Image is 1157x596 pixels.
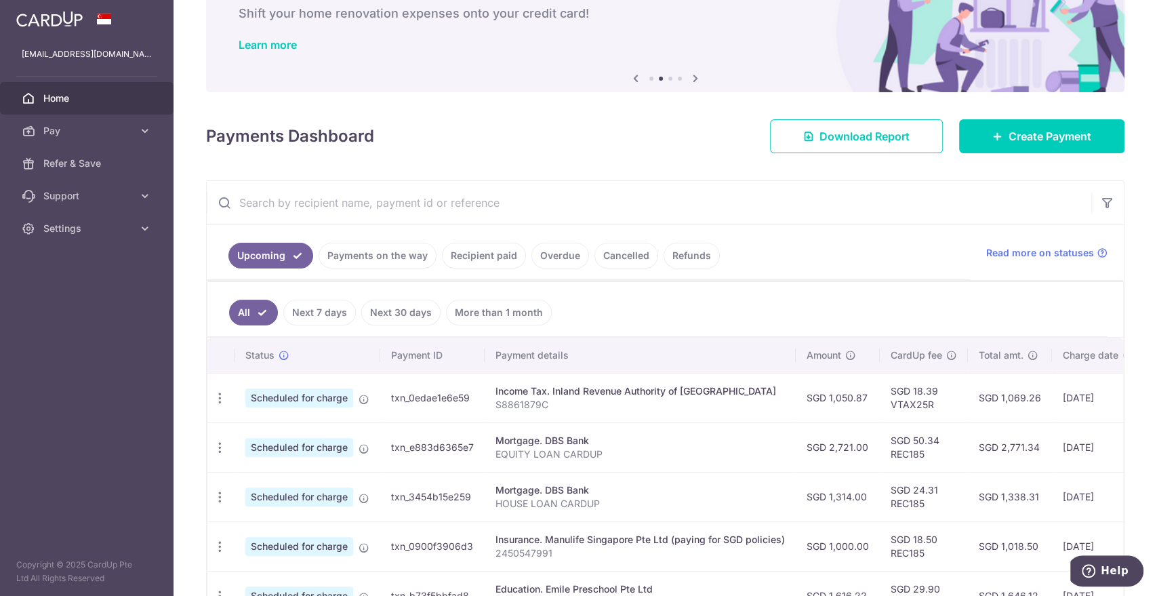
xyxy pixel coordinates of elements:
input: Search by recipient name, payment id or reference [207,181,1091,224]
span: Scheduled for charge [245,389,353,408]
p: 2450547991 [495,547,785,560]
a: Overdue [531,243,589,269]
span: Charge date [1063,349,1118,362]
td: txn_0900f3906d3 [380,521,485,571]
td: SGD 24.31 REC185 [880,472,968,521]
span: Home [43,92,133,105]
p: S8861879C [495,398,785,412]
span: Amount [807,349,841,362]
a: Read more on statuses [986,246,1108,260]
p: [EMAIL_ADDRESS][DOMAIN_NAME] [22,47,152,61]
div: Education. Emile Preschool Pte Ltd [495,582,785,596]
h4: Payments Dashboard [206,124,374,148]
span: Download Report [819,128,910,144]
td: txn_e883d6365e7 [380,422,485,472]
span: Settings [43,222,133,235]
span: CardUp fee [891,349,942,362]
img: CardUp [16,11,83,27]
p: EQUITY LOAN CARDUP [495,448,785,461]
div: Income Tax. Inland Revenue Authority of [GEOGRAPHIC_DATA] [495,384,785,398]
a: Create Payment [959,119,1124,153]
td: [DATE] [1052,373,1144,422]
span: Scheduled for charge [245,438,353,457]
td: SGD 1,069.26 [968,373,1052,422]
span: Refer & Save [43,157,133,170]
td: SGD 18.50 REC185 [880,521,968,571]
span: Scheduled for charge [245,488,353,506]
span: Read more on statuses [986,246,1094,260]
h6: Shift your home renovation expenses onto your credit card! [239,5,1092,22]
div: Mortgage. DBS Bank [495,434,785,448]
iframe: Opens a widget where you can find more information [1070,555,1143,589]
a: Cancelled [594,243,658,269]
a: More than 1 month [446,300,552,325]
td: [DATE] [1052,521,1144,571]
a: Download Report [770,119,943,153]
span: Create Payment [1009,128,1091,144]
td: SGD 1,338.31 [968,472,1052,521]
a: Recipient paid [442,243,526,269]
a: Next 30 days [361,300,441,325]
td: SGD 1,050.87 [796,373,880,422]
span: Total amt. [979,349,1023,362]
td: SGD 50.34 REC185 [880,422,968,472]
span: Status [245,349,275,362]
td: SGD 1,314.00 [796,472,880,521]
td: SGD 2,771.34 [968,422,1052,472]
span: Pay [43,124,133,138]
div: Insurance. Manulife Singapore Pte Ltd (paying for SGD policies) [495,533,785,547]
a: Payments on the way [319,243,437,269]
th: Payment ID [380,338,485,373]
div: Mortgage. DBS Bank [495,483,785,497]
td: SGD 1,000.00 [796,521,880,571]
span: Support [43,189,133,203]
td: SGD 18.39 VTAX25R [880,373,968,422]
a: Learn more [239,38,297,52]
th: Payment details [485,338,796,373]
td: [DATE] [1052,422,1144,472]
a: Refunds [664,243,720,269]
a: All [229,300,278,325]
span: Scheduled for charge [245,537,353,556]
td: txn_3454b15e259 [380,472,485,521]
td: SGD 2,721.00 [796,422,880,472]
a: Next 7 days [283,300,356,325]
td: txn_0edae1e6e59 [380,373,485,422]
p: HOUSE LOAN CARDUP [495,497,785,511]
td: SGD 1,018.50 [968,521,1052,571]
a: Upcoming [228,243,313,269]
td: [DATE] [1052,472,1144,521]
